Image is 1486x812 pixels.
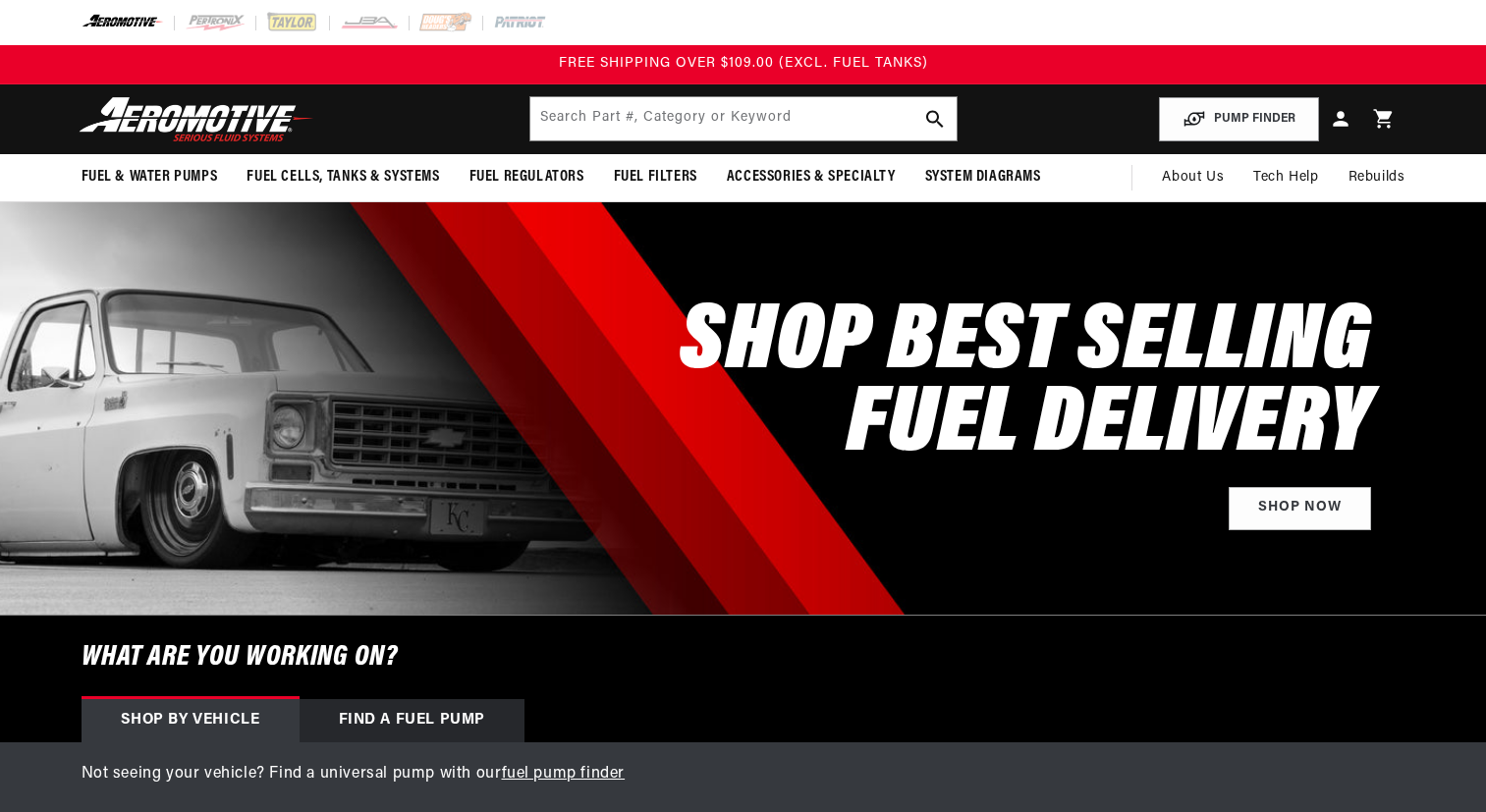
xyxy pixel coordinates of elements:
[1162,170,1224,185] span: About Us
[559,56,928,71] span: FREE SHIPPING OVER $109.00 (EXCL. FUEL TANKS)
[925,167,1041,188] span: System Diagrams
[712,154,910,200] summary: Accessories & Specialty
[455,154,599,200] summary: Fuel Regulators
[502,766,626,782] a: fuel pump finder
[300,699,525,742] div: Find a Fuel Pump
[913,97,957,140] button: search button
[727,167,896,188] span: Accessories & Specialty
[469,167,584,188] span: Fuel Regulators
[680,302,1370,467] h2: SHOP BEST SELLING FUEL DELIVERY
[82,699,300,742] div: Shop by vehicle
[910,154,1056,200] summary: System Diagrams
[74,96,319,142] img: Aeromotive
[67,154,233,200] summary: Fuel & Water Pumps
[32,616,1455,699] h6: What are you working on?
[1348,167,1405,189] span: Rebuilds
[1334,154,1420,201] summary: Rebuilds
[1253,167,1318,189] span: Tech Help
[1238,154,1333,201] summary: Tech Help
[614,167,697,188] span: Fuel Filters
[247,167,439,188] span: Fuel Cells, Tanks & Systems
[82,167,218,188] span: Fuel & Water Pumps
[599,154,712,200] summary: Fuel Filters
[1229,487,1371,531] a: Shop Now
[530,97,957,140] input: Search by Part Number, Category or Keyword
[1147,154,1238,201] a: About Us
[232,154,454,200] summary: Fuel Cells, Tanks & Systems
[82,762,1405,787] p: Not seeing your vehicle? Find a universal pump with our
[1159,97,1319,141] button: PUMP FINDER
